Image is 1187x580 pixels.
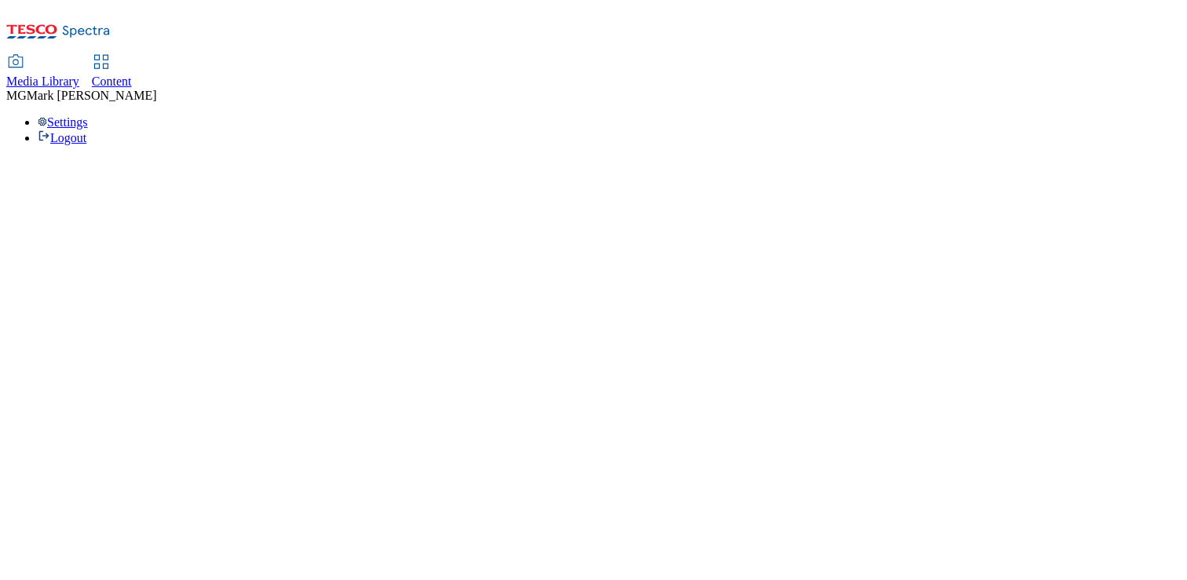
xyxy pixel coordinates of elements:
a: Logout [38,131,86,144]
span: MG [6,89,27,102]
a: Settings [38,115,88,129]
span: Media Library [6,75,79,88]
span: Mark [PERSON_NAME] [27,89,157,102]
a: Content [92,56,132,89]
a: Media Library [6,56,79,89]
span: Content [92,75,132,88]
